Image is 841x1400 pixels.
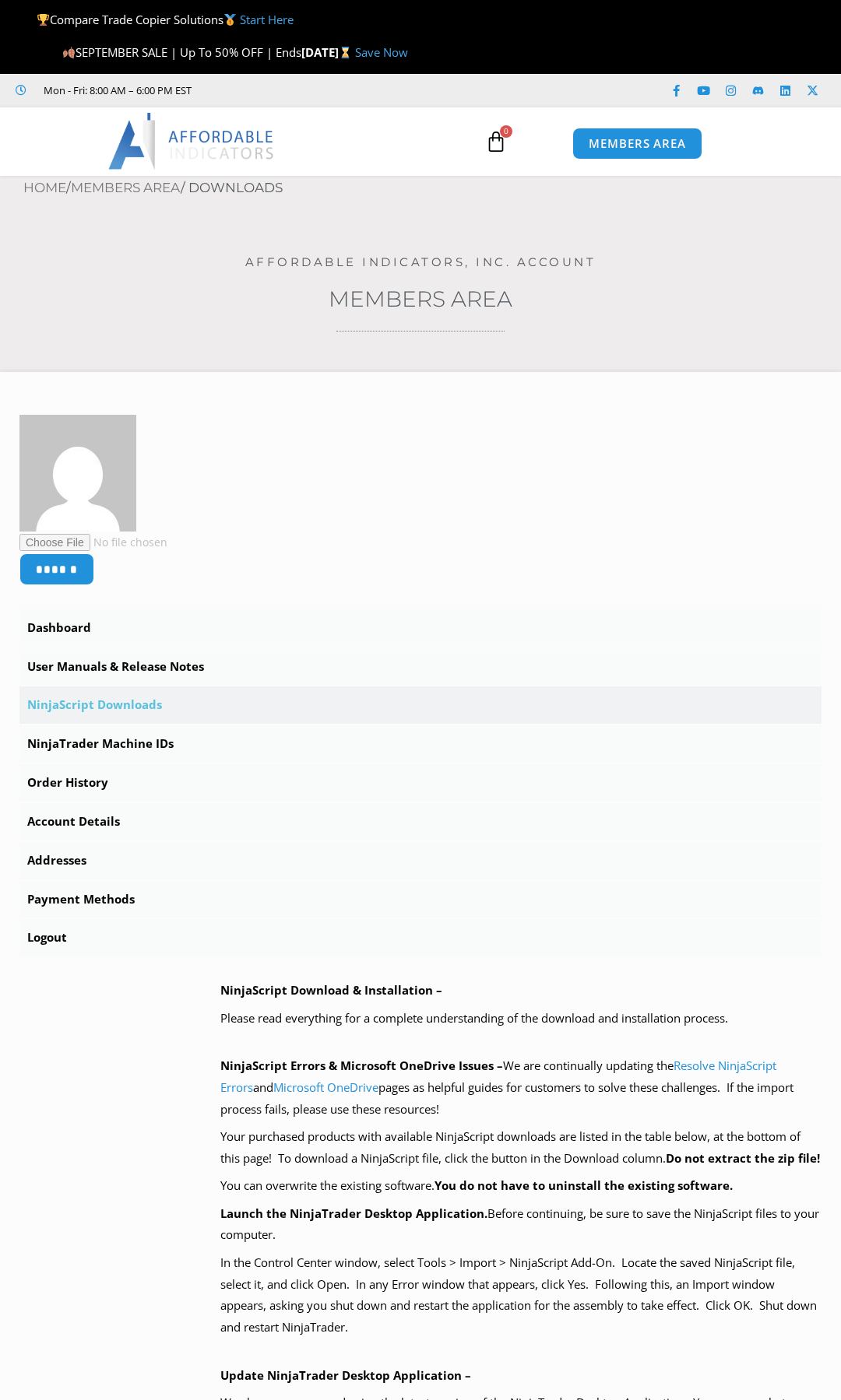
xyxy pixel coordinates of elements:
[245,254,596,269] a: Affordable Indicators, Inc. Account
[40,81,192,100] span: Mon - Fri: 8:00 AM – 6:00 PM EST
[19,725,822,763] a: NinjaTrader Machine IDs
[220,1008,822,1030] p: Please read everything for a complete understanding of the download and installation process.
[220,1058,503,1073] b: NinjaScript Errors & Microsoft OneDrive Issues –
[19,609,822,957] nav: Account pages
[19,919,822,956] a: Logout
[37,14,49,26] img: 🏆
[435,1177,733,1193] b: You do not have to uninstall the existing software.
[19,648,822,686] a: User Manuals & Release Notes
[19,764,822,802] a: Order History
[19,881,822,918] a: Payment Methods
[340,47,351,58] img: ⌛
[220,1367,471,1383] b: Update NinjaTrader Desktop Application –
[19,415,136,532] img: 869d6f41e5490d39fdaff78949d7199ab60e24b05030ccc41868e3a9a5bb41d8
[220,982,442,998] b: NinjaScript Download & Installation –
[220,1126,822,1170] p: Your purchased products with available NinjaScript downloads are listed in the table below, at th...
[220,1055,822,1121] p: We are continually updating the and pages as helpful guides for customers to solve these challeng...
[220,1058,776,1095] a: Resolve NinjaScript Errors
[301,44,355,60] strong: [DATE]
[220,1175,822,1197] p: You can overwrite the existing software.
[220,1203,822,1247] p: Before continuing, be sure to save the NinjaScript files to your computer.
[589,138,686,149] span: MEMBERS AREA
[71,180,181,195] a: Members Area
[63,47,75,58] img: 🍂
[462,119,530,164] a: 0
[199,82,433,98] iframe: Customer reviews powered by Trustpilot
[240,12,294,27] a: Start Here
[666,1150,820,1166] b: Do not extract the zip file!
[355,44,408,60] a: Save Now
[19,803,822,840] a: Account Details
[23,176,841,201] nav: Breadcrumb
[220,1252,822,1339] p: In the Control Center window, select Tools > Import > NinjaScript Add-On. Locate the saved NinjaS...
[23,180,66,195] a: Home
[273,1079,378,1095] a: Microsoft OneDrive
[62,44,301,60] span: SEPTEMBER SALE | Up To 50% OFF | Ends
[37,12,294,27] span: Compare Trade Copier Solutions
[329,286,512,312] a: Members Area
[224,14,236,26] img: 🥇
[572,128,702,160] a: MEMBERS AREA
[108,113,276,169] img: LogoAI | Affordable Indicators – NinjaTrader
[500,125,512,138] span: 0
[220,1205,487,1221] b: Launch the NinjaTrader Desktop Application.
[19,686,822,724] a: NinjaScript Downloads
[19,842,822,879] a: Addresses
[19,609,822,647] a: Dashboard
